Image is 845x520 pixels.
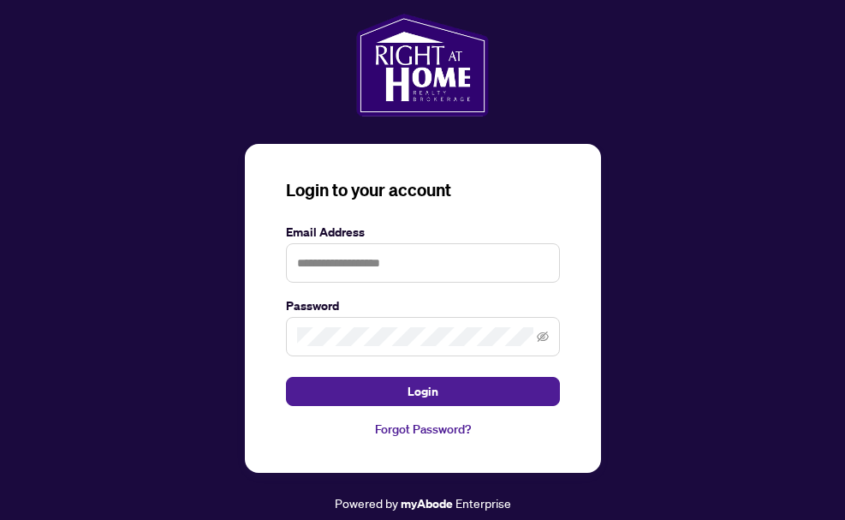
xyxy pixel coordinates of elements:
[537,331,549,343] span: eye-invisible
[408,378,438,405] span: Login
[356,14,489,117] img: ma-logo
[286,377,560,406] button: Login
[286,178,560,202] h3: Login to your account
[335,495,398,511] span: Powered by
[286,420,560,439] a: Forgot Password?
[401,494,453,513] a: myAbode
[286,223,560,242] label: Email Address
[286,296,560,315] label: Password
[455,495,511,511] span: Enterprise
